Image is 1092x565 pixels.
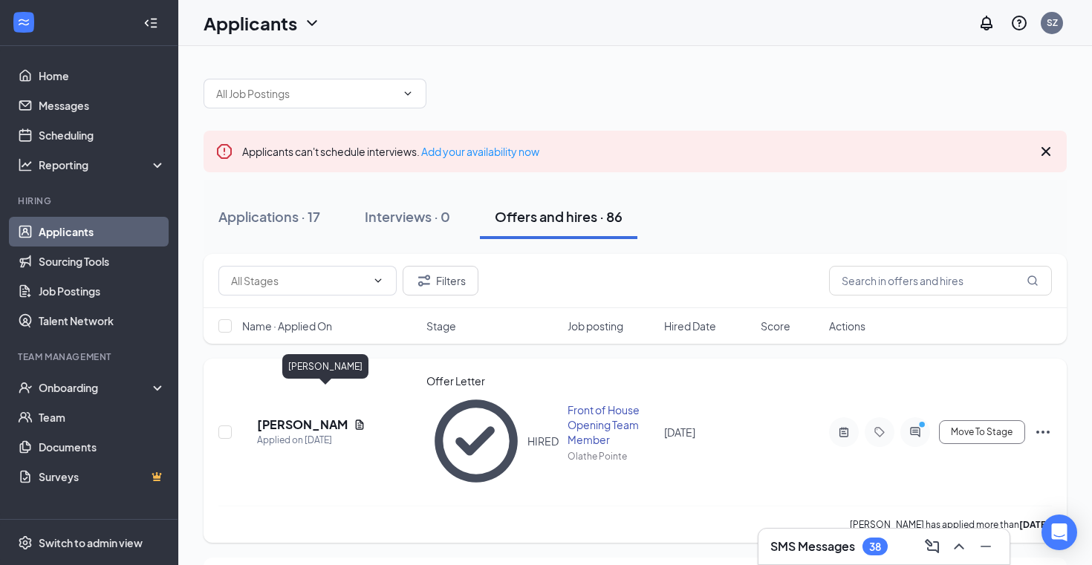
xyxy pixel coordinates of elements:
[39,276,166,306] a: Job Postings
[871,426,888,438] svg: Tag
[39,91,166,120] a: Messages
[18,380,33,395] svg: UserCheck
[426,391,526,491] svg: CheckmarkCircle
[1047,16,1058,29] div: SZ
[568,402,655,447] div: Front of House Opening Team Member
[906,426,924,438] svg: ActiveChat
[947,535,971,558] button: ChevronUp
[829,319,865,333] span: Actions
[664,425,695,439] span: [DATE]
[939,420,1025,444] button: Move To Stage
[242,319,332,333] span: Name · Applied On
[1019,519,1050,530] b: [DATE]
[835,426,853,438] svg: ActiveNote
[39,61,166,91] a: Home
[426,373,558,388] div: Offer Letter
[869,540,881,553] div: 38
[303,14,321,32] svg: ChevronDown
[143,16,158,30] svg: Collapse
[950,538,968,555] svg: ChevronUp
[527,434,559,448] div: HIRED
[39,157,166,172] div: Reporting
[365,207,450,226] div: Interviews · 0
[923,538,941,555] svg: ComposeMessage
[354,419,365,431] svg: Document
[18,195,163,207] div: Hiring
[421,145,539,158] a: Add your availability now
[426,319,456,333] span: Stage
[18,157,33,172] svg: Analysis
[495,207,623,226] div: Offers and hires · 86
[39,462,166,491] a: SurveysCrown
[18,535,33,550] svg: Settings
[978,14,995,32] svg: Notifications
[204,10,297,36] h1: Applicants
[1027,275,1039,287] svg: MagnifyingGlass
[218,207,320,226] div: Applications · 17
[242,145,539,158] span: Applicants can't schedule interviews.
[39,217,166,246] a: Applicants
[402,88,414,99] svg: ChevronDown
[39,535,143,550] div: Switch to admin view
[16,15,31,30] svg: WorkstreamLogo
[39,402,166,432] a: Team
[39,120,166,150] a: Scheduling
[282,354,368,379] div: [PERSON_NAME]
[568,319,623,333] span: Job posting
[977,538,995,555] svg: Minimize
[257,433,365,448] div: Applied on [DATE]
[18,350,163,363] div: Team Management
[39,432,166,462] a: Documents
[1041,515,1077,550] div: Open Intercom Messenger
[850,518,1052,531] p: [PERSON_NAME] has applied more than .
[231,272,366,289] input: All Stages
[215,143,233,160] svg: Error
[39,380,153,395] div: Onboarding
[39,306,166,336] a: Talent Network
[770,538,855,555] h3: SMS Messages
[1037,143,1055,160] svg: Cross
[415,272,433,290] svg: Filter
[951,427,1013,437] span: Move To Stage
[829,266,1052,295] input: Search in offers and hires
[664,319,716,333] span: Hired Date
[403,266,478,295] button: Filter Filters
[1034,423,1052,441] svg: Ellipses
[216,85,396,102] input: All Job Postings
[974,535,998,558] button: Minimize
[39,246,166,276] a: Sourcing Tools
[372,275,384,287] svg: ChevronDown
[920,535,944,558] button: ComposeMessage
[568,450,655,463] div: Olathe Pointe
[761,319,790,333] span: Score
[257,417,348,433] h5: [PERSON_NAME]
[915,420,933,432] svg: PrimaryDot
[1010,14,1028,32] svg: QuestionInfo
